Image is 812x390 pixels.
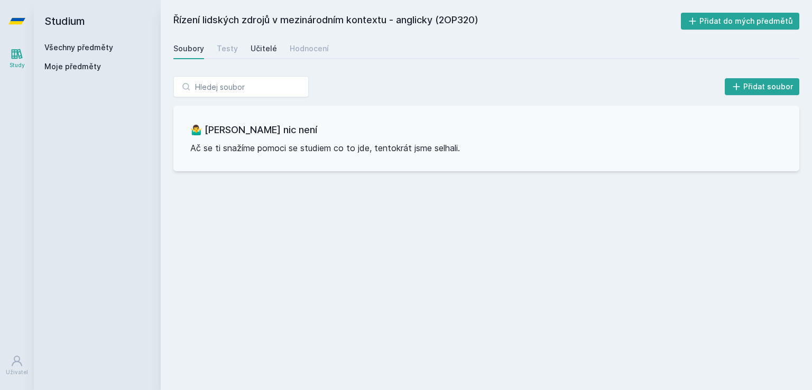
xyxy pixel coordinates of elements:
[681,13,800,30] button: Přidat do mých předmětů
[44,43,113,52] a: Všechny předměty
[2,349,32,382] a: Uživatel
[251,38,277,59] a: Učitelé
[725,78,800,95] button: Přidat soubor
[173,38,204,59] a: Soubory
[44,61,101,72] span: Moje předměty
[217,43,238,54] div: Testy
[290,43,329,54] div: Hodnocení
[2,42,32,75] a: Study
[6,368,28,376] div: Uživatel
[190,142,782,154] p: Ač se ti snažíme pomoci se studiem co to jde, tentokrát jsme selhali.
[173,43,204,54] div: Soubory
[290,38,329,59] a: Hodnocení
[173,76,309,97] input: Hledej soubor
[251,43,277,54] div: Učitelé
[10,61,25,69] div: Study
[173,13,681,30] h2: Řízení lidských zdrojů v mezinárodním kontextu - anglicky (2OP320)
[217,38,238,59] a: Testy
[190,123,782,137] h3: 🤷‍♂️ [PERSON_NAME] nic není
